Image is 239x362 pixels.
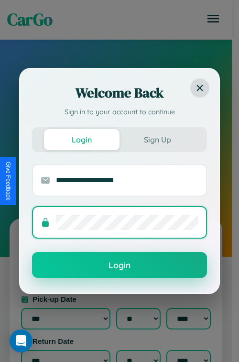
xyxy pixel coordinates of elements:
[5,162,11,200] div: Give Feedback
[119,129,195,150] button: Sign Up
[44,129,119,150] button: Login
[32,83,207,102] h2: Welcome Back
[32,107,207,118] p: Sign in to your account to continue
[10,329,33,352] div: Open Intercom Messenger
[32,252,207,278] button: Login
